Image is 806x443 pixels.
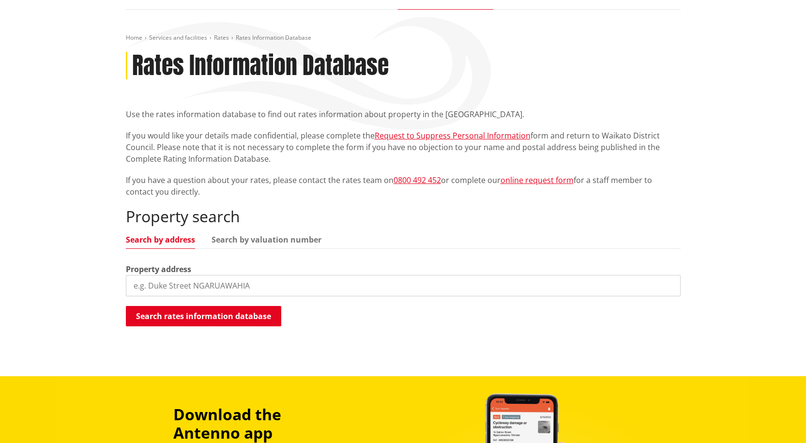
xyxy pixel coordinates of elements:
p: If you have a question about your rates, please contact the rates team on or complete our for a s... [126,174,681,198]
nav: breadcrumb [126,34,681,42]
h3: Download the Antenno app [173,405,349,443]
a: Search by valuation number [212,236,321,244]
a: 0800 492 452 [394,175,441,185]
label: Property address [126,263,191,275]
h1: Rates Information Database [132,52,389,80]
p: Use the rates information database to find out rates information about property in the [GEOGRAPHI... [126,108,681,120]
button: Search rates information database [126,306,281,326]
iframe: Messenger Launcher [761,402,796,437]
a: Home [126,33,142,42]
a: Rates [214,33,229,42]
a: Search by address [126,236,195,244]
a: Request to Suppress Personal Information [375,130,531,141]
h2: Property search [126,207,681,226]
span: Rates Information Database [236,33,311,42]
a: online request form [501,175,574,185]
a: Services and facilities [149,33,207,42]
input: e.g. Duke Street NGARUAWAHIA [126,275,681,296]
p: If you would like your details made confidential, please complete the form and return to Waikato ... [126,130,681,165]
